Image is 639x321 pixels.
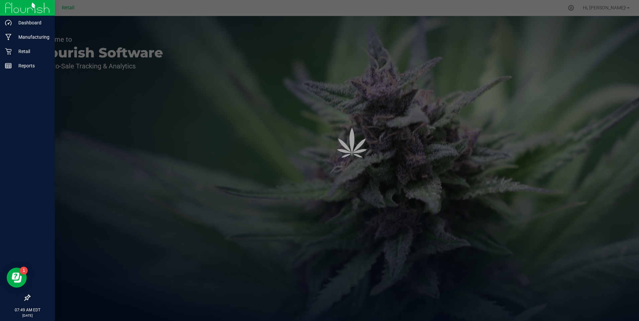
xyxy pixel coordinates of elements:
[12,47,52,55] p: Retail
[5,62,12,69] inline-svg: Reports
[12,62,52,70] p: Reports
[7,268,27,288] iframe: Resource center
[5,48,12,55] inline-svg: Retail
[20,267,28,275] iframe: Resource center unread badge
[12,19,52,27] p: Dashboard
[3,313,52,318] p: [DATE]
[12,33,52,41] p: Manufacturing
[5,19,12,26] inline-svg: Dashboard
[3,307,52,313] p: 07:49 AM EDT
[5,34,12,40] inline-svg: Manufacturing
